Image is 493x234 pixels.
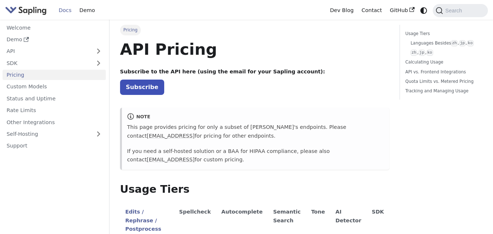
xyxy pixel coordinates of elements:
img: Sapling.ai [5,5,47,16]
h2: Usage Tiers [120,183,389,196]
button: Switch between dark and light mode (currently system mode) [419,5,429,16]
p: If you need a self-hosted solution or a BAA for HIPAA compliance, please also contact for custom ... [127,147,384,165]
button: Search (Command+K) [433,4,488,17]
a: Custom Models [3,81,106,92]
a: API vs. Frontend Integrations [405,69,480,76]
a: Tracking and Managing Usage [405,88,480,95]
code: zh [451,40,458,46]
a: SDK [3,58,91,68]
a: zh,jp,ko [411,49,477,56]
button: Expand sidebar category 'SDK' [91,58,106,68]
a: Rate Limits [3,105,106,116]
a: [EMAIL_ADDRESS] [147,133,194,139]
code: ko [427,50,433,56]
code: ko [467,40,474,46]
a: Other Integrations [3,117,106,127]
a: Pricing [3,70,106,80]
a: Sapling.aiSapling.ai [5,5,49,16]
a: Subscribe [120,80,164,95]
a: GitHub [386,5,418,16]
a: Quota Limits vs. Metered Pricing [405,78,480,85]
a: API [3,46,91,57]
a: Self-Hosting [3,129,106,139]
button: Expand sidebar category 'API' [91,46,106,57]
a: Status and Uptime [3,93,106,104]
a: Welcome [3,22,106,33]
a: Contact [358,5,386,16]
a: Languages Besideszh,jp,ko [411,40,477,47]
a: Demo [76,5,99,16]
span: Search [443,8,466,14]
a: Usage Tiers [405,30,480,37]
a: Calculating Usage [405,59,480,66]
h1: API Pricing [120,39,389,59]
a: Docs [55,5,76,16]
code: jp [459,40,466,46]
a: Dev Blog [326,5,357,16]
code: jp [419,50,425,56]
strong: Subscribe to the API here (using the email for your Sapling account): [120,69,325,74]
span: Pricing [120,25,141,35]
a: Demo [3,34,106,45]
nav: Breadcrumbs [120,25,389,35]
a: [EMAIL_ADDRESS] [147,157,194,162]
div: note [127,113,384,122]
a: Support [3,141,106,151]
p: This page provides pricing for only a subset of [PERSON_NAME]'s endpoints. Please contact for pri... [127,123,384,141]
code: zh [411,50,417,56]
